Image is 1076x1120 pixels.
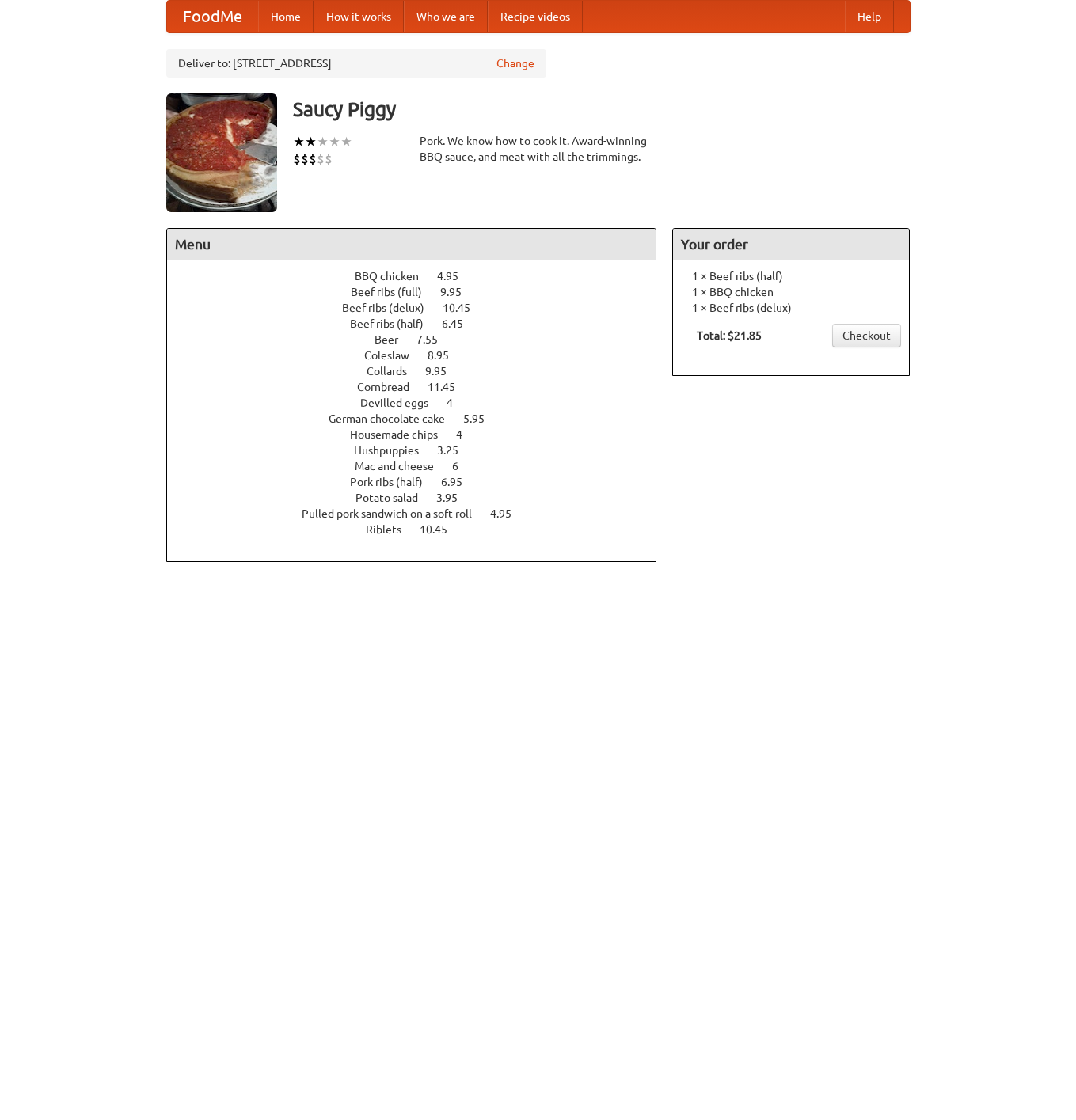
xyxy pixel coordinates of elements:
[258,1,314,32] a: Home
[357,381,485,393] a: Cornbread 11.45
[681,284,901,300] li: 1 × BBQ chicken
[355,270,488,283] a: BBQ chicken 4.95
[293,93,911,125] h3: Saucy Piggy
[488,1,583,32] a: Recipe videos
[302,507,488,520] span: Pulled pork sandwich on a soft roll
[329,412,514,425] a: German chocolate cake 5.95
[364,349,425,362] span: Coleslaw
[329,133,340,150] li: ★
[166,93,277,212] img: angular.jpg
[314,1,404,32] a: How it works
[437,444,474,457] span: 3.25
[350,317,492,330] a: Beef ribs (half) 6.45
[302,507,541,520] a: Pulled pork sandwich on a soft roll 4.95
[350,428,454,441] span: Housemade chips
[329,412,461,425] span: German chocolate cake
[355,492,487,504] a: Potato salad 3.95
[416,333,454,346] span: 7.55
[697,329,762,342] b: Total: $21.85
[375,333,414,346] span: Beer
[301,150,309,168] li: $
[355,460,488,473] a: Mac and cheese 6
[367,365,476,378] a: Collards 9.95
[342,302,440,314] span: Beef ribs (delux)
[452,460,474,473] span: 6
[350,476,492,488] a: Pork ribs (half) 6.95
[463,412,500,425] span: 5.95
[442,317,479,330] span: 6.45
[366,523,477,536] a: Riblets 10.45
[366,523,417,536] span: Riblets
[447,397,469,409] span: 4
[355,460,450,473] span: Mac and cheese
[342,302,500,314] a: Beef ribs (delux) 10.45
[420,523,463,536] span: 10.45
[354,444,435,457] span: Hushpuppies
[436,492,473,504] span: 3.95
[425,365,462,378] span: 9.95
[354,444,488,457] a: Hushpuppies 3.25
[441,476,478,488] span: 6.95
[832,324,901,347] a: Checkout
[355,492,434,504] span: Potato salad
[375,333,467,346] a: Beer 7.55
[437,270,474,283] span: 4.95
[845,1,894,32] a: Help
[325,150,333,168] li: $
[317,133,329,150] li: ★
[420,133,657,165] div: Pork. We know how to cook it. Award-winning BBQ sauce, and meat with all the trimmings.
[293,150,301,168] li: $
[351,286,491,298] a: Beef ribs (full) 9.95
[360,397,444,409] span: Devilled eggs
[440,286,477,298] span: 9.95
[350,317,439,330] span: Beef ribs (half)
[367,365,423,378] span: Collards
[357,381,425,393] span: Cornbread
[351,286,438,298] span: Beef ribs (full)
[350,428,492,441] a: Housemade chips 4
[293,133,305,150] li: ★
[166,49,546,78] div: Deliver to: [STREET_ADDRESS]
[340,133,352,150] li: ★
[456,428,478,441] span: 4
[167,229,656,260] h4: Menu
[681,300,901,316] li: 1 × Beef ribs (delux)
[364,349,478,362] a: Coleslaw 8.95
[428,349,465,362] span: 8.95
[490,507,527,520] span: 4.95
[681,268,901,284] li: 1 × Beef ribs (half)
[355,270,435,283] span: BBQ chicken
[360,397,482,409] a: Devilled eggs 4
[496,55,534,71] a: Change
[350,476,439,488] span: Pork ribs (half)
[673,229,909,260] h4: Your order
[317,150,325,168] li: $
[428,381,471,393] span: 11.45
[309,150,317,168] li: $
[167,1,258,32] a: FoodMe
[404,1,488,32] a: Who we are
[443,302,486,314] span: 10.45
[305,133,317,150] li: ★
